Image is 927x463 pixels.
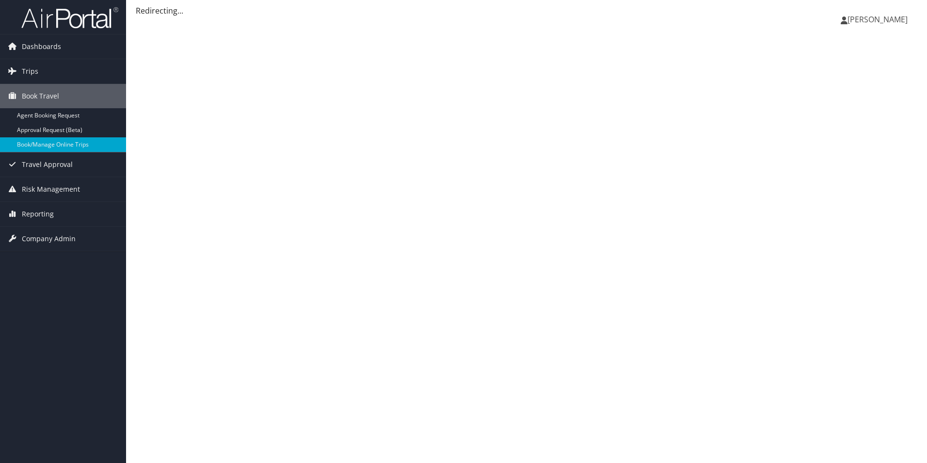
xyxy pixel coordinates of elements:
span: Risk Management [22,177,80,201]
span: Trips [22,59,38,83]
span: [PERSON_NAME] [847,14,908,25]
span: Dashboards [22,34,61,59]
span: Company Admin [22,227,76,251]
div: Redirecting... [136,5,917,17]
img: airportal-logo.png [21,6,118,29]
span: Reporting [22,202,54,226]
a: [PERSON_NAME] [841,5,917,34]
span: Travel Approval [22,152,73,177]
span: Book Travel [22,84,59,108]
